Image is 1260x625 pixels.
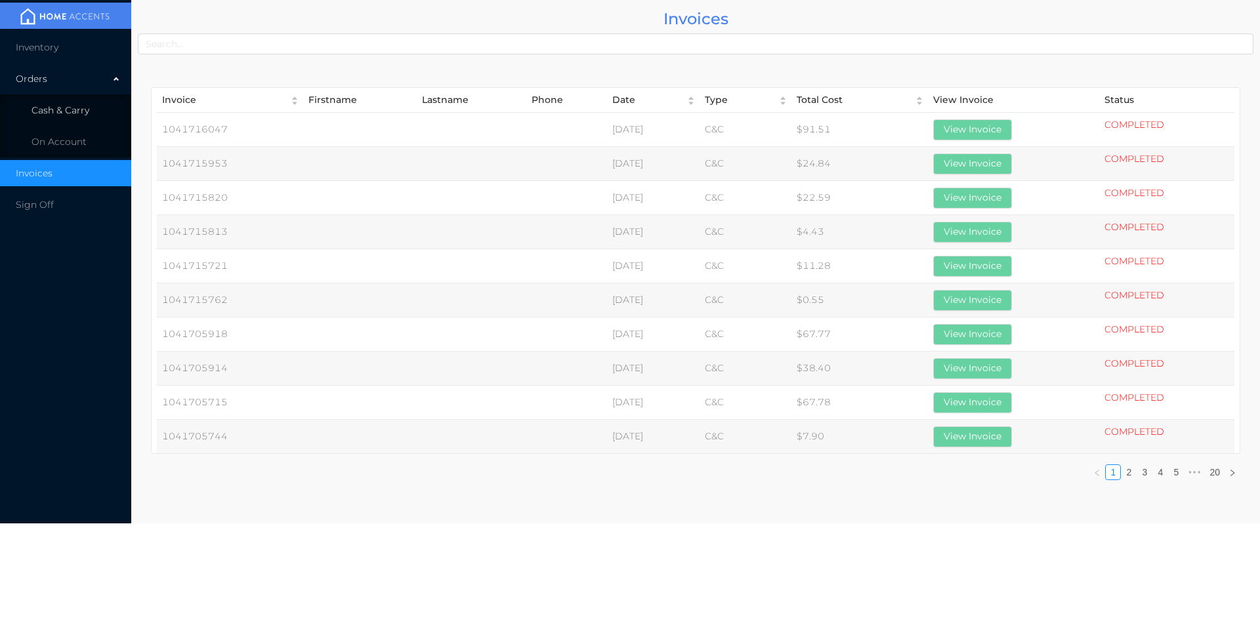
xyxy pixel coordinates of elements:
span: Inventory [16,41,58,53]
td: C&C [700,317,791,352]
td: C&C [700,147,791,181]
td: 1041705918 [157,317,303,352]
td: C&C [700,113,791,147]
td: C&C [700,352,791,386]
button: View Invoice [933,119,1012,140]
li: 4 [1152,464,1168,480]
li: 5 [1168,464,1184,480]
td: [DATE] [607,283,699,317]
span: Invoices [16,167,52,179]
i: icon: caret-down [291,100,299,102]
a: 2 [1127,467,1132,477]
a: 3 [1143,467,1148,477]
button: View Invoice [933,426,1012,447]
button: View Invoice [933,188,1012,209]
div: Sort [778,94,787,106]
li: 2 [1121,464,1137,480]
td: $67.77 [791,317,928,352]
button: View Invoice [933,358,1012,379]
td: 1041705914 [157,352,303,386]
span: ••• [1184,464,1205,480]
td: C&C [700,215,791,249]
a: 20 [1209,467,1220,477]
p: COMPLETED [1104,220,1229,234]
p: COMPLETED [1104,152,1229,166]
div: Lastname [422,93,521,107]
td: 1041715820 [157,181,303,215]
i: icon: caret-up [686,94,695,97]
div: Sort [290,94,299,106]
td: $67.78 [791,386,928,420]
span: Sign Off [16,199,54,211]
a: 1 [1111,467,1116,477]
td: C&C [700,420,791,454]
img: mainBanner [16,7,114,26]
td: 1041715721 [157,249,303,283]
div: Phone [532,93,602,107]
p: COMPLETED [1104,425,1229,439]
i: icon: caret-up [915,94,923,97]
p: COMPLETED [1104,357,1229,371]
li: 20 [1205,464,1225,480]
td: 1041716047 [157,113,303,147]
td: $4.43 [791,215,928,249]
span: Cash & Carry [31,104,89,116]
a: 5 [1174,467,1179,477]
li: Previous Page [1089,464,1105,480]
div: Total Cost [797,93,908,107]
button: View Invoice [933,153,1012,174]
div: Date [612,93,679,107]
td: $11.28 [791,249,928,283]
button: View Invoice [933,324,1012,345]
td: C&C [700,181,791,215]
span: On Account [31,136,87,148]
p: COMPLETED [1104,289,1229,302]
div: View Invoice [933,93,1094,107]
div: Invoice [162,93,283,107]
i: icon: left [1093,469,1101,477]
div: Invoices [138,7,1253,31]
i: icon: right [1228,469,1236,477]
td: [DATE] [607,215,699,249]
div: Sort [915,94,924,106]
button: View Invoice [933,290,1012,311]
td: [DATE] [607,420,699,454]
li: Next Page [1225,464,1240,480]
p: COMPLETED [1104,254,1229,268]
li: 3 [1137,464,1152,480]
td: C&C [700,386,791,420]
a: 4 [1158,467,1164,477]
td: $22.59 [791,181,928,215]
td: $7.90 [791,420,928,454]
td: $24.84 [791,147,928,181]
td: C&C [700,283,791,317]
td: 1041715953 [157,147,303,181]
p: COMPLETED [1104,118,1229,132]
div: Status [1104,93,1229,107]
td: $91.51 [791,113,928,147]
i: icon: caret-up [779,94,787,97]
td: $38.40 [791,352,928,386]
td: [DATE] [607,113,699,147]
td: C&C [700,249,791,283]
div: Type [705,93,772,107]
td: [DATE] [607,249,699,283]
button: View Invoice [933,222,1012,243]
li: Next 5 Pages [1184,464,1205,480]
td: [DATE] [607,386,699,420]
li: 1 [1105,464,1121,480]
button: View Invoice [933,256,1012,277]
p: COMPLETED [1104,186,1229,200]
td: $0.55 [791,283,928,317]
td: [DATE] [607,181,699,215]
div: Firstname [308,93,411,107]
td: [DATE] [607,317,699,352]
td: [DATE] [607,352,699,386]
td: 1041705744 [157,420,303,454]
i: icon: caret-down [779,100,787,102]
i: icon: caret-up [291,94,299,97]
i: icon: caret-down [915,100,923,102]
td: [DATE] [607,147,699,181]
p: COMPLETED [1104,323,1229,336]
td: 1041715762 [157,283,303,317]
